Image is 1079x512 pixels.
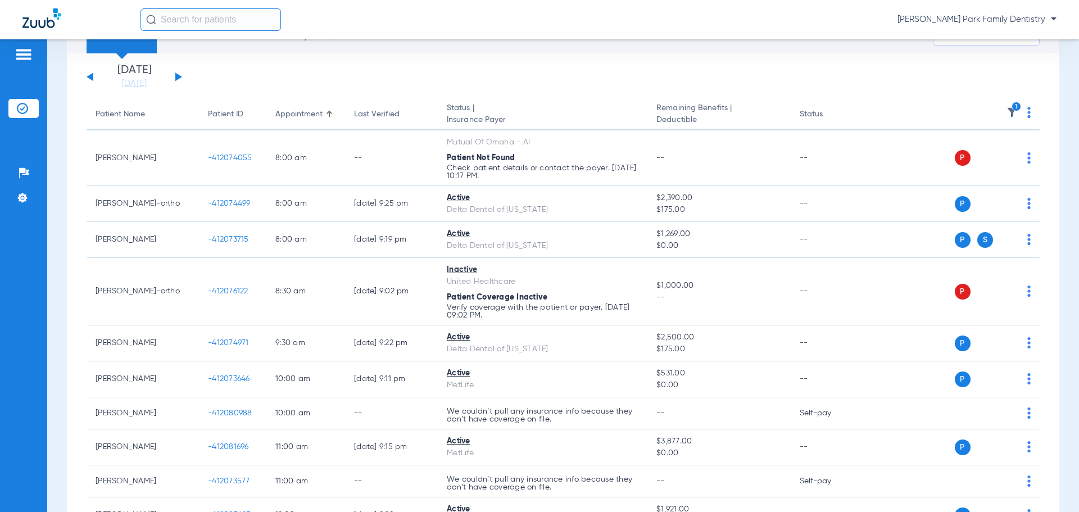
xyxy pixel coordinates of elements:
[897,14,1057,25] span: [PERSON_NAME] Park Family Dentistry
[266,130,345,186] td: 8:00 AM
[447,368,638,379] div: Active
[447,379,638,391] div: MetLife
[1027,107,1031,118] img: group-dot-blue.svg
[955,196,971,212] span: P
[447,204,638,216] div: Delta Dental of [US_STATE]
[101,65,168,89] li: [DATE]
[1027,337,1031,348] img: group-dot-blue.svg
[791,325,867,361] td: --
[447,447,638,459] div: MetLife
[791,258,867,325] td: --
[447,114,638,126] span: Insurance Payer
[266,186,345,222] td: 8:00 AM
[656,154,665,162] span: --
[1027,475,1031,487] img: group-dot-blue.svg
[791,186,867,222] td: --
[208,375,250,383] span: -412073646
[447,343,638,355] div: Delta Dental of [US_STATE]
[791,99,867,130] th: Status
[266,429,345,465] td: 11:00 AM
[345,186,438,222] td: [DATE] 9:25 PM
[140,8,281,31] input: Search for patients
[354,108,429,120] div: Last Verified
[791,130,867,186] td: --
[275,108,336,120] div: Appointment
[345,325,438,361] td: [DATE] 9:22 PM
[791,429,867,465] td: --
[955,336,971,351] span: P
[447,436,638,447] div: Active
[208,154,252,162] span: -412074055
[447,264,638,276] div: Inactive
[656,192,781,204] span: $2,390.00
[656,204,781,216] span: $175.00
[656,343,781,355] span: $175.00
[87,258,199,325] td: [PERSON_NAME]-ortho
[101,78,168,89] a: [DATE]
[1027,152,1031,164] img: group-dot-blue.svg
[266,258,345,325] td: 8:30 AM
[447,154,515,162] span: Patient Not Found
[955,150,971,166] span: P
[1007,107,1018,118] img: filter.svg
[656,292,781,303] span: --
[447,293,547,301] span: Patient Coverage Inactive
[208,235,249,243] span: -412073715
[977,232,993,248] span: S
[87,130,199,186] td: [PERSON_NAME]
[266,325,345,361] td: 9:30 AM
[791,361,867,397] td: --
[447,164,638,180] p: Check patient details or contact the payer. [DATE] 10:17 PM.
[656,240,781,252] span: $0.00
[955,371,971,387] span: P
[345,465,438,497] td: --
[208,339,249,347] span: -412074971
[955,232,971,248] span: P
[656,114,781,126] span: Deductible
[955,439,971,455] span: P
[656,436,781,447] span: $3,877.00
[146,15,156,25] img: Search Icon
[447,332,638,343] div: Active
[656,447,781,459] span: $0.00
[87,361,199,397] td: [PERSON_NAME]
[1027,198,1031,209] img: group-dot-blue.svg
[208,200,251,207] span: -412074499
[87,465,199,497] td: [PERSON_NAME]
[345,361,438,397] td: [DATE] 9:11 PM
[656,280,781,292] span: $1,000.00
[1027,407,1031,419] img: group-dot-blue.svg
[791,222,867,258] td: --
[656,409,665,417] span: --
[656,228,781,240] span: $1,269.00
[208,287,248,295] span: -412076122
[791,465,867,497] td: Self-pay
[87,222,199,258] td: [PERSON_NAME]
[447,192,638,204] div: Active
[447,475,638,491] p: We couldn’t pull any insurance info because they don’t have coverage on file.
[22,8,61,28] img: Zuub Logo
[656,368,781,379] span: $531.00
[208,108,243,120] div: Patient ID
[208,108,257,120] div: Patient ID
[345,222,438,258] td: [DATE] 9:19 PM
[656,332,781,343] span: $2,500.00
[1012,102,1022,112] i: 1
[345,429,438,465] td: [DATE] 9:15 PM
[1027,373,1031,384] img: group-dot-blue.svg
[447,137,638,148] div: Mutual Of Omaha - AI
[656,379,781,391] span: $0.00
[1027,286,1031,297] img: group-dot-blue.svg
[275,108,323,120] div: Appointment
[955,284,971,300] span: P
[87,325,199,361] td: [PERSON_NAME]
[1027,234,1031,245] img: group-dot-blue.svg
[447,407,638,423] p: We couldn’t pull any insurance info because they don’t have coverage on file.
[266,222,345,258] td: 8:00 AM
[208,477,250,485] span: -412073577
[791,397,867,429] td: Self-pay
[208,409,252,417] span: -412080988
[354,108,400,120] div: Last Verified
[345,130,438,186] td: --
[87,186,199,222] td: [PERSON_NAME]-ortho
